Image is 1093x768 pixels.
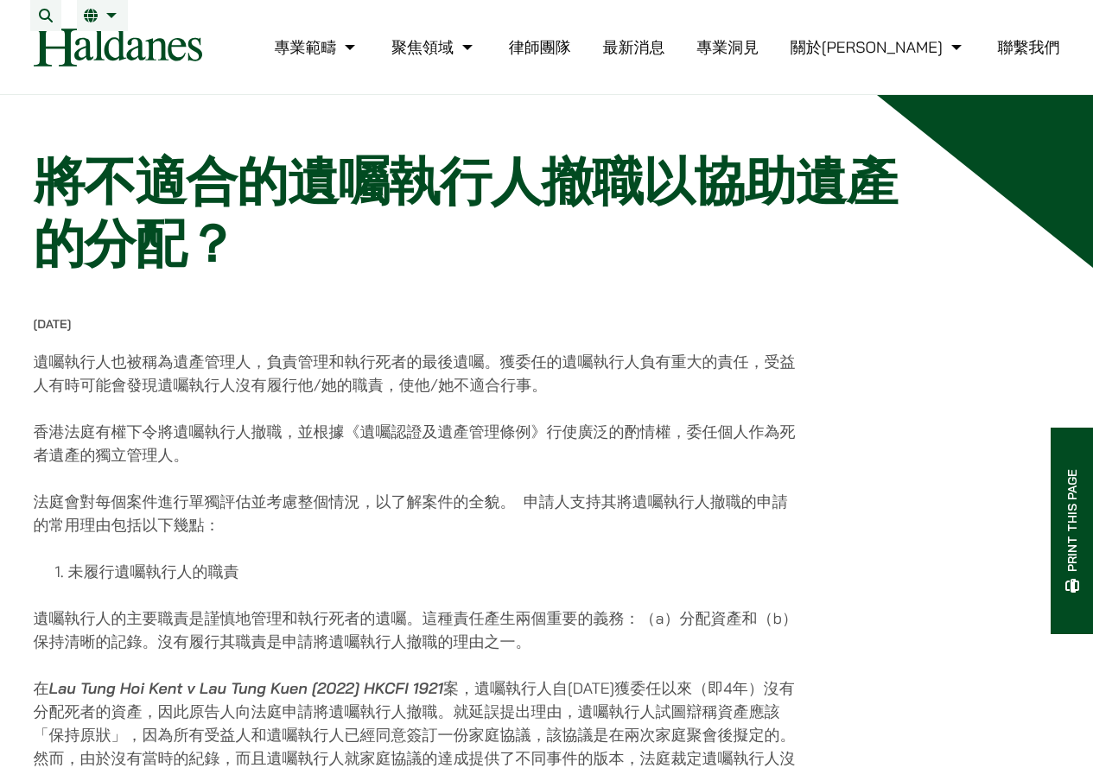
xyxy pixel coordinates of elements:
[84,9,121,22] a: 繁
[998,37,1060,57] a: 聯繫我們
[34,316,72,332] time: [DATE]
[34,150,931,275] h1: 將不適合的遺囑執行人撤職以協助遺產的分配？
[696,37,759,57] a: 專業洞見
[391,37,477,57] a: 聚焦領域
[34,606,804,653] p: 遺囑執行人的主要職責是謹慎地管理和執行死者的遺囑。這種責任產生兩個重要的義務：（a）分配資產和（b）保持清晰的記錄。沒有履行其職責是申請將遺囑執行人撤職的理由之一。
[274,37,359,57] a: 專業範疇
[49,678,444,698] em: Lau Tung Hoi Kent v Lau Tung Kuen [2022] HKCFI 1921
[34,350,804,397] p: 遺囑執行人也被稱為遺產管理人，負責管理和執行死者的最後遺囑。獲委任的遺囑執行人負有重大的責任，受益人有時可能會發現遺囑執行人沒有履行他/她的職責，使他/她不適合行事。
[34,28,202,67] img: Logo of Haldanes
[602,37,664,57] a: 最新消息
[509,37,571,57] a: 律師團隊
[34,420,804,467] p: 香港法庭有權下令將遺囑執行人撤職，並根據《遺囑認證及遺產管理條例》行使廣泛的酌情權，委任個人作為死者遺產的獨立管理人。
[68,560,804,583] li: 未履行遺囑執行人的職責
[34,490,804,536] p: 法庭會對每個案件進行單獨評估並考慮整個情況，以了解案件的全貌。 申請人支持其將遺囑執行人撤職的申請的常用理由包括以下幾點：
[791,37,966,57] a: 關於何敦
